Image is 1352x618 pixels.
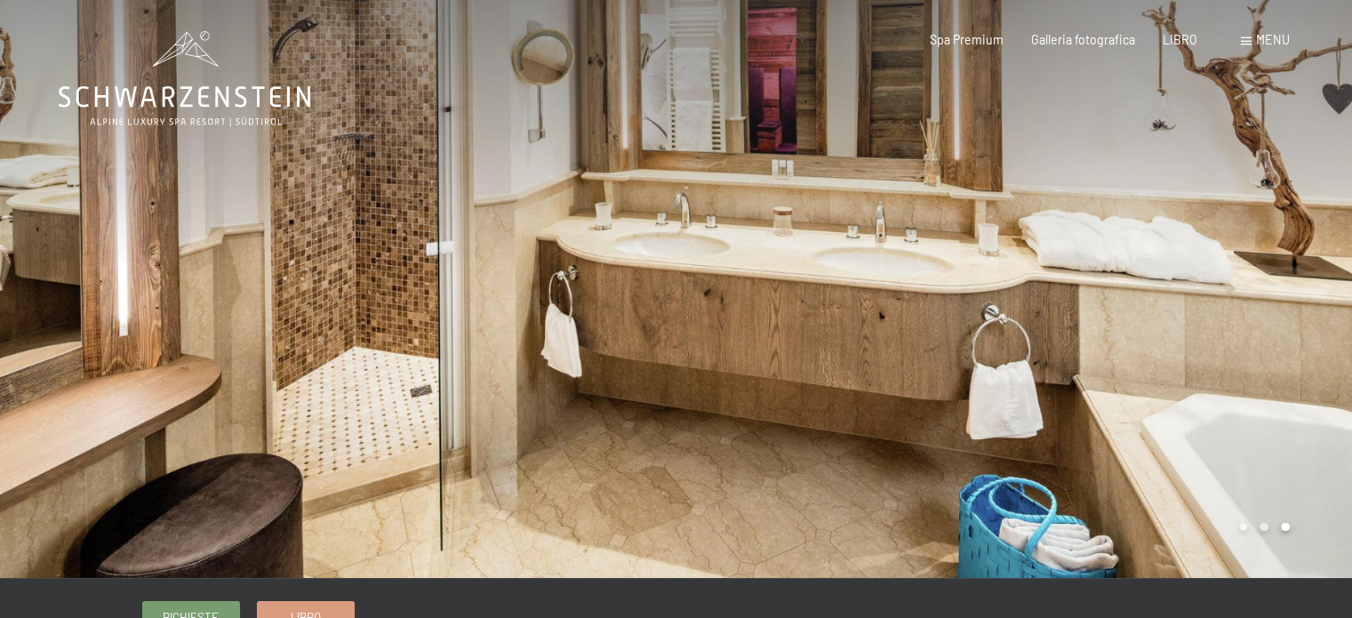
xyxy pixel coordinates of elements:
[1031,32,1135,47] a: Galleria fotografica
[1256,32,1290,47] font: menu
[1163,32,1197,47] a: LIBRO
[930,32,1004,47] a: Spa Premium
